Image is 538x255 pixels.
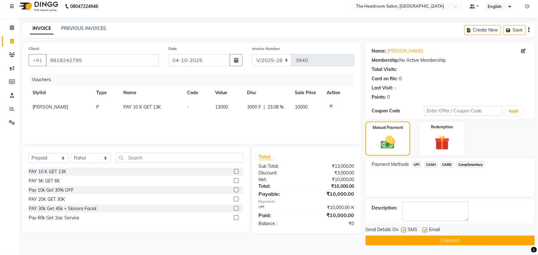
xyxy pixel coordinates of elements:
[456,161,485,168] span: Complimentary
[366,236,535,245] button: Checkout
[372,108,424,114] div: Coupon Code
[388,94,390,101] div: 0
[372,48,386,54] div: Name:
[464,25,501,35] button: Create New
[215,104,228,110] span: 13000
[116,153,243,163] input: Search
[440,161,454,168] span: CARD
[258,199,354,204] div: Payments
[412,161,422,168] span: UPI
[243,86,291,100] th: Disc
[29,54,47,66] button: +91
[30,23,54,34] a: INVOICE
[29,205,96,212] div: PAY 30k Get 45k + Skinora Facial
[92,86,120,100] th: Type
[254,204,307,211] div: UPI
[306,170,359,176] div: ₹3,000.00
[429,226,440,234] span: Email
[123,104,161,110] span: PAY 10 K GET 13K
[183,86,211,100] th: Code
[254,163,307,170] div: Sub Total:
[505,106,523,116] button: Apply
[254,170,307,176] div: Discount:
[254,190,307,198] div: Payable:
[46,54,159,66] input: Search by Name/Mobile/Email/Code
[29,196,65,203] div: PAY 20K GET 30K
[424,106,502,116] input: Enter Offer / Coupon Code
[61,25,106,31] a: PREVIOUS INVOICES
[29,178,60,184] div: PAY 5K GET 6K
[372,57,528,64] div: No Active Membership
[254,176,307,183] div: Net:
[258,153,273,160] span: Total
[366,226,399,234] span: Send Details On
[372,161,409,168] span: Payment Methods
[29,74,359,86] div: Vouchers
[29,215,79,221] div: Pay 60k Get 1lac Service
[168,46,177,52] label: Date
[388,48,423,54] a: [PERSON_NAME]
[306,183,359,190] div: ₹10,000.00
[372,57,400,64] div: Membership:
[291,86,323,100] th: Sale Price
[295,104,308,110] span: 10000
[424,161,438,168] span: CASH
[264,104,265,110] span: |
[323,86,354,100] th: Action
[395,85,396,91] div: -
[92,100,120,114] td: P
[504,25,526,35] button: Save
[306,163,359,170] div: ₹13,000.00
[29,187,74,194] div: Pay 10k Get 30% OFF
[376,134,399,151] img: _cash.svg
[372,75,398,82] div: Card on file:
[306,211,359,219] div: ₹10,000.00
[29,46,39,52] label: Client
[252,46,280,52] label: Invoice Number
[372,205,397,211] div: Description:
[254,211,307,219] div: Paid:
[372,85,393,91] div: Last Visit:
[372,94,386,101] div: Points:
[372,66,397,73] div: Total Visits:
[33,104,68,110] span: [PERSON_NAME]
[247,104,261,110] span: 3000 F
[254,220,307,227] div: Balance :
[306,176,359,183] div: ₹10,000.00
[408,226,418,234] span: SMS
[254,183,307,190] div: Total:
[430,134,454,152] img: _gift.svg
[29,86,92,100] th: Stylist
[373,125,403,131] label: Manual Payment
[120,86,183,100] th: Name
[211,86,243,100] th: Value
[399,75,402,82] div: 0
[306,190,359,198] div: ₹10,000.00
[306,220,359,227] div: ₹0
[29,168,66,175] div: PAY 10 K GET 13K
[431,124,453,130] label: Redemption
[187,104,189,110] span: -
[306,204,359,211] div: ₹10,000.00
[267,104,284,110] span: 23.08 %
